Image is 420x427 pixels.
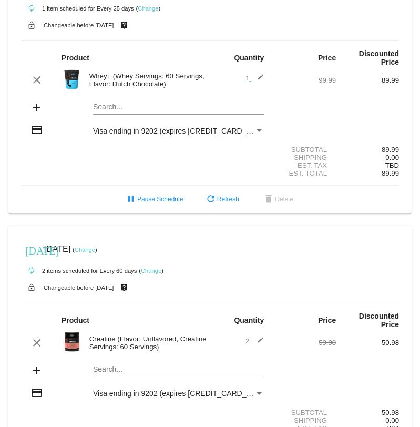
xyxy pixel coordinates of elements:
[273,409,336,416] div: Subtotal
[273,146,336,154] div: Subtotal
[138,5,158,12] a: Change
[84,335,210,351] div: Creatine (Flavor: Unflavored, Creatine Servings: 60 Servings)
[93,127,269,135] span: Visa ending in 9202 (expires [CREDIT_CARD_DATA])
[21,5,134,12] small: 1 item scheduled for Every 25 days
[336,146,399,154] div: 89.99
[359,49,399,66] strong: Discounted Price
[318,316,336,324] strong: Price
[30,337,43,349] mat-icon: clear
[139,268,163,274] small: ( )
[21,268,137,274] small: 2 items scheduled for Every 60 days
[262,196,293,203] span: Delete
[93,389,269,398] span: Visa ending in 9202 (expires [CREDIT_CARD_DATA])
[30,387,43,399] mat-icon: credit_card
[204,196,239,203] span: Refresh
[125,196,183,203] span: Pause Schedule
[30,74,43,86] mat-icon: clear
[62,331,83,352] img: Image-1-Carousel-Creatine-60S-1000x1000-Transp.png
[62,316,89,324] strong: Product
[359,312,399,329] strong: Discounted Price
[273,339,336,347] div: 59.98
[30,101,43,114] mat-icon: add
[93,103,264,111] input: Search...
[273,76,336,84] div: 99.99
[25,2,38,15] mat-icon: autorenew
[44,22,114,28] small: Changeable before [DATE]
[385,161,399,169] span: TBD
[254,190,302,209] button: Delete
[93,389,264,398] mat-select: Payment Method
[75,247,95,253] a: Change
[62,69,83,90] img: Image-1-Carousel-Whey-5lb-Chocolate-no-badge-Transp.png
[30,364,43,377] mat-icon: add
[262,194,275,206] mat-icon: delete
[25,18,38,32] mat-icon: lock_open
[141,268,161,274] a: Change
[251,337,264,349] mat-icon: edit
[336,409,399,416] div: 50.98
[385,154,399,161] span: 0.00
[30,124,43,136] mat-icon: credit_card
[25,243,38,256] mat-icon: [DATE]
[62,54,89,62] strong: Product
[251,74,264,86] mat-icon: edit
[273,154,336,161] div: Shipping
[118,18,130,32] mat-icon: live_help
[245,337,264,345] span: 2
[118,281,130,294] mat-icon: live_help
[93,365,264,374] input: Search...
[84,72,210,88] div: Whey+ (Whey Servings: 60 Servings, Flavor: Dutch Chocolate)
[25,281,38,294] mat-icon: lock_open
[385,416,399,424] span: 0.00
[196,190,248,209] button: Refresh
[245,74,264,82] span: 1
[44,284,114,291] small: Changeable before [DATE]
[336,339,399,347] div: 50.98
[93,127,264,135] mat-select: Payment Method
[116,190,191,209] button: Pause Schedule
[273,416,336,424] div: Shipping
[234,54,264,62] strong: Quantity
[318,54,336,62] strong: Price
[273,169,336,177] div: Est. Total
[73,247,97,253] small: ( )
[382,169,399,177] span: 89.99
[125,194,137,206] mat-icon: pause
[25,265,38,277] mat-icon: autorenew
[204,194,217,206] mat-icon: refresh
[273,161,336,169] div: Est. Tax
[336,76,399,84] div: 89.99
[234,316,264,324] strong: Quantity
[136,5,161,12] small: ( )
